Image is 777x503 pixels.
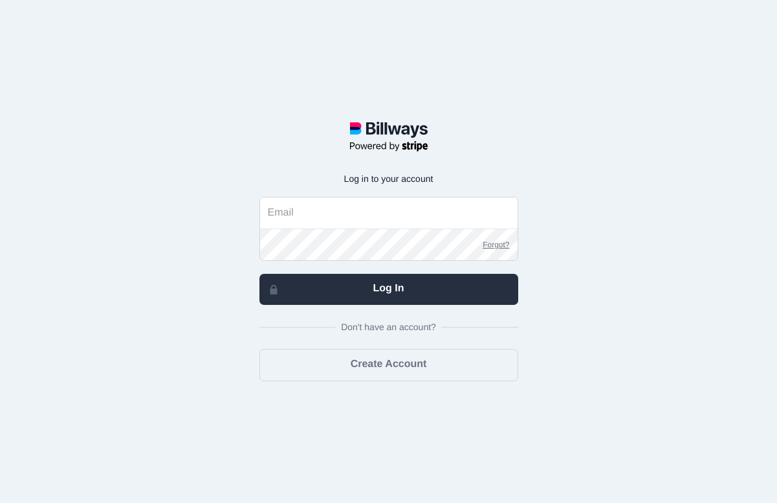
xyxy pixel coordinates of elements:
[259,349,518,381] a: Create Account
[336,320,441,333] span: Don't have an account?
[259,274,518,305] a: Log In
[260,197,518,229] input: Email
[259,173,518,184] p: Log in to your account
[350,122,428,153] img: logotype-powered-by-stripe.svg
[475,229,517,260] a: Forgot?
